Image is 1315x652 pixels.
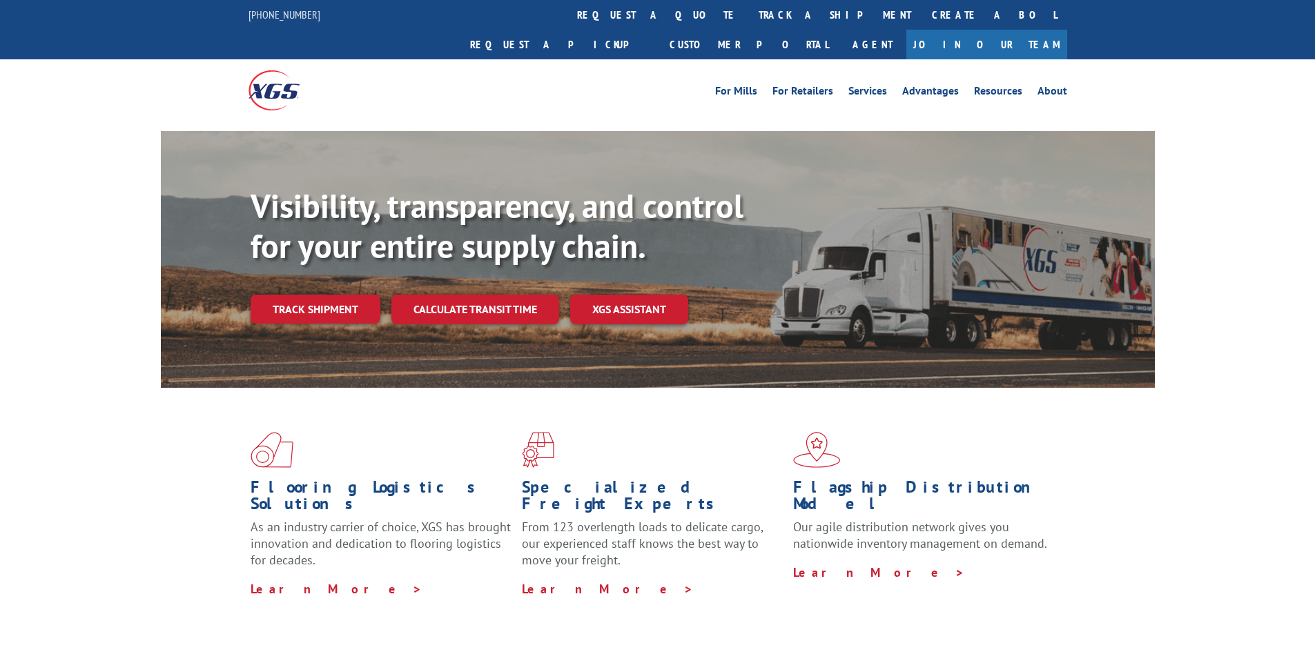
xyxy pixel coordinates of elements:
span: As an industry carrier of choice, XGS has brought innovation and dedication to flooring logistics... [251,519,511,568]
a: Advantages [902,86,959,101]
a: Services [848,86,887,101]
h1: Specialized Freight Experts [522,479,783,519]
a: Request a pickup [460,30,659,59]
a: Learn More > [522,581,694,597]
a: XGS ASSISTANT [570,295,688,324]
h1: Flooring Logistics Solutions [251,479,512,519]
a: About [1038,86,1067,101]
a: Agent [839,30,906,59]
p: From 123 overlength loads to delicate cargo, our experienced staff knows the best way to move you... [522,519,783,580]
a: Calculate transit time [391,295,559,324]
a: Customer Portal [659,30,839,59]
a: Track shipment [251,295,380,324]
span: Our agile distribution network gives you nationwide inventory management on demand. [793,519,1047,551]
a: Resources [974,86,1022,101]
img: xgs-icon-focused-on-flooring-red [522,432,554,468]
a: For Retailers [772,86,833,101]
a: For Mills [715,86,757,101]
img: xgs-icon-flagship-distribution-model-red [793,432,841,468]
a: [PHONE_NUMBER] [249,8,320,21]
b: Visibility, transparency, and control for your entire supply chain. [251,184,743,267]
img: xgs-icon-total-supply-chain-intelligence-red [251,432,293,468]
a: Join Our Team [906,30,1067,59]
h1: Flagship Distribution Model [793,479,1054,519]
a: Learn More > [793,564,965,580]
a: Learn More > [251,581,422,597]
